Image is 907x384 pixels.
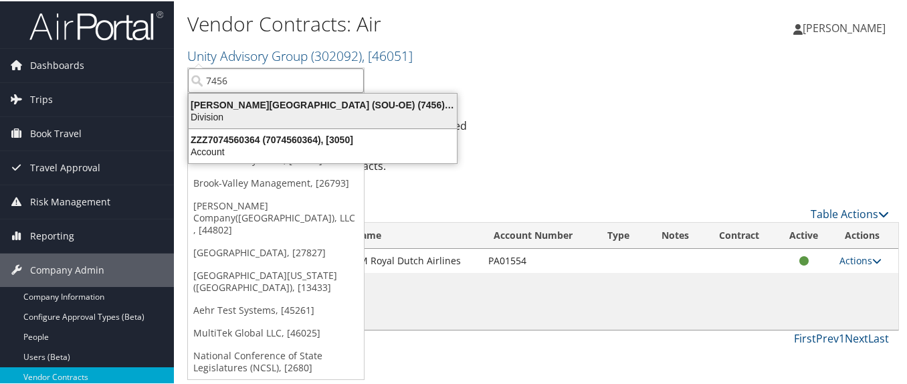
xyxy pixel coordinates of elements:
[188,320,364,343] a: MultiTek Global LLC, [46025]
[816,330,839,345] a: Prev
[188,298,364,320] a: Aehr Test Systems, [45261]
[188,263,364,298] a: [GEOGRAPHIC_DATA][US_STATE] ([GEOGRAPHIC_DATA]), [13433]
[868,330,889,345] a: Last
[188,240,364,263] a: [GEOGRAPHIC_DATA], [27827]
[803,19,886,34] span: [PERSON_NAME]
[482,221,596,248] th: Account Number: activate to sort column ascending
[311,45,362,64] span: ( 302092 )
[188,193,364,240] a: [PERSON_NAME] Company([GEOGRAPHIC_DATA]), LLC , [44802]
[188,67,364,92] input: Search Accounts
[362,45,413,64] span: , [ 46051 ]
[833,221,899,248] th: Actions
[840,253,882,266] a: Actions
[188,343,364,378] a: National Conference of State Legislatures (NCSL), [2680]
[187,9,662,37] h1: Vendor Contracts: Air
[794,330,816,345] a: First
[30,184,110,217] span: Risk Management
[342,221,481,248] th: Name: activate to sort column ascending
[595,221,646,248] th: Type: activate to sort column ascending
[181,110,465,122] div: Division
[704,221,775,248] th: Contract: activate to sort column ascending
[181,132,465,145] div: ZZZ7074560364 (7074560364), [3050]
[187,147,899,183] div: There are contracts.
[839,330,845,345] a: 1
[30,150,100,183] span: Travel Approval
[811,205,889,220] a: Table Actions
[845,330,868,345] a: Next
[793,7,899,47] a: [PERSON_NAME]
[342,248,481,272] td: KLM Royal Dutch Airlines
[30,47,84,81] span: Dashboards
[181,98,465,110] div: [PERSON_NAME][GEOGRAPHIC_DATA] (SOU-OE) (7456), [6197]
[188,171,364,193] a: Brook-Valley Management, [26793]
[29,9,163,40] img: airportal-logo.png
[181,145,465,157] div: Account
[775,221,833,248] th: Active: activate to sort column ascending
[30,82,53,115] span: Trips
[30,116,82,149] span: Book Travel
[482,248,596,272] td: PA01554
[30,252,104,286] span: Company Admin
[30,218,74,252] span: Reporting
[187,45,413,64] a: Unity Advisory Group
[646,221,703,248] th: Notes: activate to sort column ascending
